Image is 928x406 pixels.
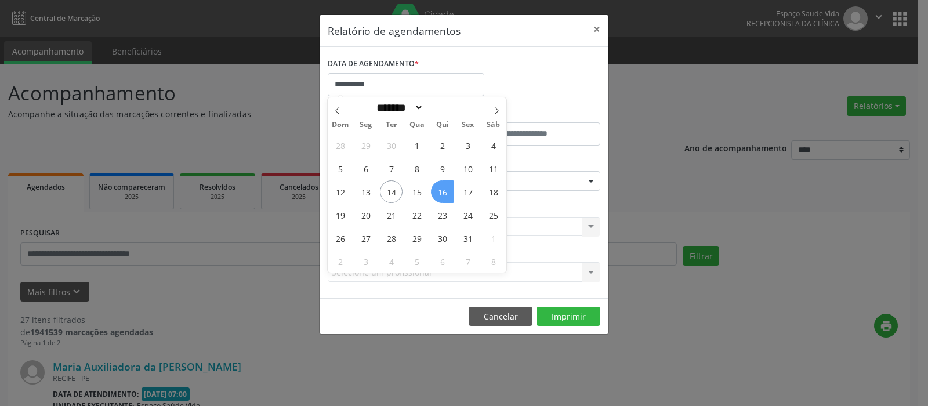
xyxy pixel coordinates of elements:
span: Outubro 14, 2025 [380,180,403,203]
span: Sex [455,121,481,129]
span: Novembro 7, 2025 [456,250,479,273]
span: Novembro 2, 2025 [329,250,351,273]
span: Outubro 12, 2025 [329,180,351,203]
span: Outubro 26, 2025 [329,227,351,249]
span: Outubro 3, 2025 [456,134,479,157]
span: Outubro 2, 2025 [431,134,454,157]
span: Outubro 21, 2025 [380,204,403,226]
button: Close [585,15,608,43]
span: Ter [379,121,404,129]
span: Outubro 31, 2025 [456,227,479,249]
span: Dom [328,121,353,129]
span: Outubro 25, 2025 [482,204,505,226]
span: Outubro 22, 2025 [405,204,428,226]
span: Setembro 30, 2025 [380,134,403,157]
span: Outubro 30, 2025 [431,227,454,249]
span: Outubro 16, 2025 [431,180,454,203]
span: Outubro 27, 2025 [354,227,377,249]
span: Outubro 9, 2025 [431,157,454,180]
h5: Relatório de agendamentos [328,23,461,38]
span: Novembro 6, 2025 [431,250,454,273]
span: Novembro 3, 2025 [354,250,377,273]
span: Novembro 8, 2025 [482,250,505,273]
span: Outubro 10, 2025 [456,157,479,180]
input: Year [423,101,462,114]
span: Outubro 13, 2025 [354,180,377,203]
span: Outubro 24, 2025 [456,204,479,226]
span: Outubro 15, 2025 [405,180,428,203]
span: Novembro 5, 2025 [405,250,428,273]
span: Novembro 4, 2025 [380,250,403,273]
span: Setembro 29, 2025 [354,134,377,157]
span: Outubro 6, 2025 [354,157,377,180]
span: Sáb [481,121,506,129]
label: DATA DE AGENDAMENTO [328,55,419,73]
span: Outubro 7, 2025 [380,157,403,180]
button: Cancelar [469,307,532,327]
button: Imprimir [536,307,600,327]
span: Outubro 5, 2025 [329,157,351,180]
span: Outubro 4, 2025 [482,134,505,157]
span: Outubro 17, 2025 [456,180,479,203]
span: Qua [404,121,430,129]
span: Outubro 19, 2025 [329,204,351,226]
span: Setembro 28, 2025 [329,134,351,157]
span: Outubro 11, 2025 [482,157,505,180]
span: Outubro 29, 2025 [405,227,428,249]
span: Outubro 23, 2025 [431,204,454,226]
span: Outubro 20, 2025 [354,204,377,226]
span: Outubro 28, 2025 [380,227,403,249]
label: ATÉ [467,104,600,122]
span: Seg [353,121,379,129]
span: Qui [430,121,455,129]
span: Outubro 8, 2025 [405,157,428,180]
select: Month [372,101,423,114]
span: Novembro 1, 2025 [482,227,505,249]
span: Outubro 1, 2025 [405,134,428,157]
span: Outubro 18, 2025 [482,180,505,203]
